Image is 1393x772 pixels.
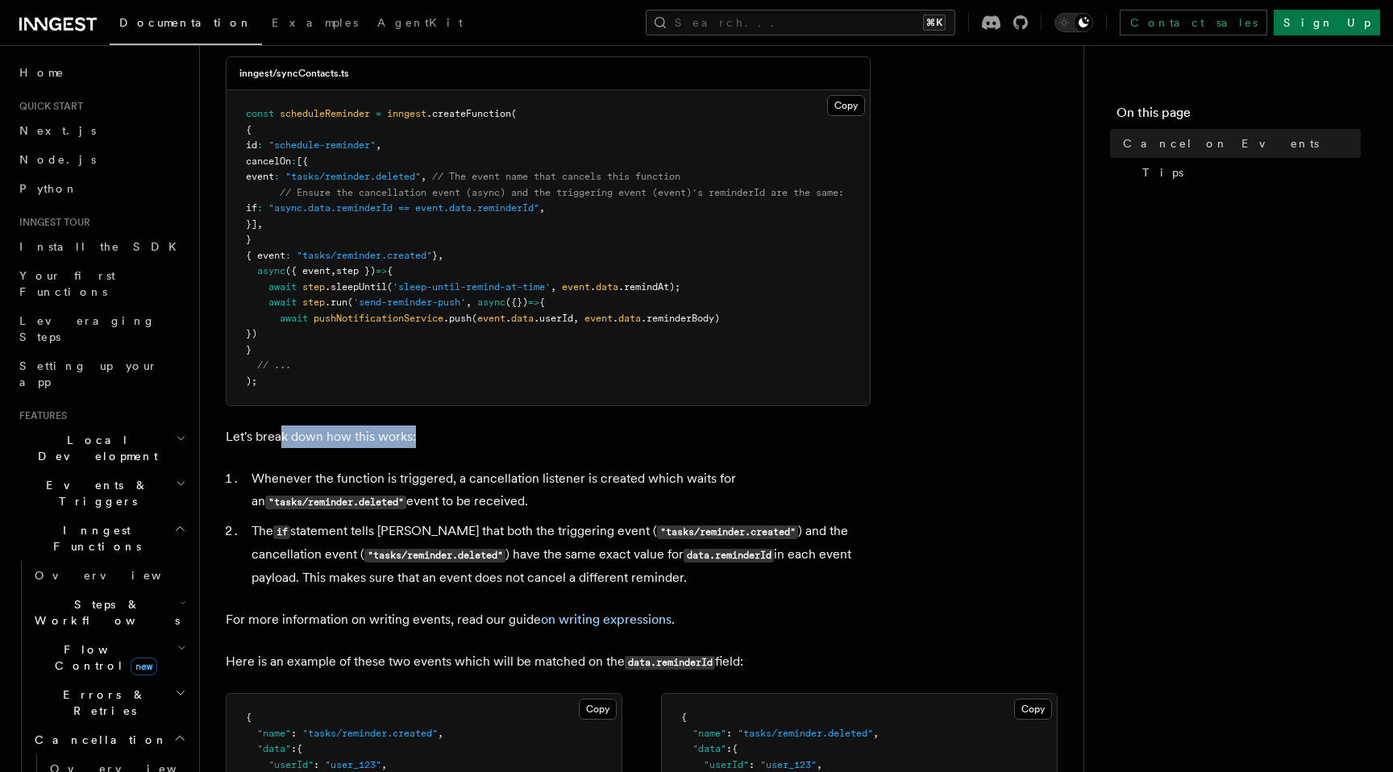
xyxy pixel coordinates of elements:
[704,759,749,770] span: "userId"
[226,608,871,631] p: For more information on writing events, read our guide .
[472,313,477,324] span: (
[1054,13,1093,32] button: Toggle dark mode
[646,10,955,35] button: Search...⌘K
[274,171,280,182] span: :
[584,313,613,324] span: event
[387,281,393,293] span: (
[273,525,290,539] code: if
[257,139,263,151] span: :
[684,549,774,562] code: data.reminderId
[226,650,871,674] p: Here is an example of these two events which will be matched on the field:
[726,728,732,739] span: :
[432,171,680,182] span: // The event name that cancels this function
[262,5,368,44] a: Examples
[28,635,189,680] button: Flow Controlnew
[297,743,302,754] span: {
[539,297,545,308] span: {
[539,202,545,214] span: ,
[246,250,285,261] span: { event
[257,265,285,276] span: async
[246,139,257,151] span: id
[13,174,189,203] a: Python
[325,297,347,308] span: .run
[738,728,873,739] span: "tasks/reminder.deleted"
[625,656,715,670] code: data.reminderId
[19,240,186,253] span: Install the SDK
[13,409,67,422] span: Features
[13,306,189,351] a: Leveraging Steps
[511,108,517,119] span: (
[268,281,297,293] span: await
[291,156,297,167] span: :
[331,265,336,276] span: ,
[618,281,680,293] span: .remindAt);
[13,261,189,306] a: Your first Functions
[432,250,438,261] span: }
[477,313,505,324] span: event
[573,313,579,324] span: ,
[285,171,421,182] span: "tasks/reminder.deleted"
[19,124,96,137] span: Next.js
[528,297,539,308] span: =>
[426,108,511,119] span: .createFunction
[760,759,817,770] span: "user_123"
[297,250,432,261] span: "tasks/reminder.created"
[13,351,189,396] a: Setting up your app
[393,281,551,293] span: 'sleep-until-remind-at-time'
[19,64,64,81] span: Home
[314,759,319,770] span: :
[438,728,443,739] span: ,
[302,297,325,308] span: step
[618,313,641,324] span: data
[749,759,755,770] span: :
[13,58,189,87] a: Home
[13,522,174,554] span: Inngest Functions
[13,116,189,145] a: Next.js
[302,728,438,739] span: "tasks/reminder.created"
[28,596,180,629] span: Steps & Workflows
[923,15,946,31] kbd: ⌘K
[291,743,297,754] span: :
[1116,103,1361,129] h4: On this page
[28,680,189,725] button: Errors & Retries
[28,590,189,635] button: Steps & Workflows
[511,313,534,324] span: data
[387,108,426,119] span: inngest
[19,269,115,298] span: Your first Functions
[325,281,387,293] span: .sleepUntil
[268,759,314,770] span: "userId"
[272,16,358,29] span: Examples
[817,759,822,770] span: ,
[246,712,252,723] span: {
[477,297,505,308] span: async
[387,265,393,276] span: {
[19,182,78,195] span: Python
[1116,129,1361,158] a: Cancel on Events
[353,297,466,308] span: 'send-reminder-push'
[246,108,274,119] span: const
[28,687,175,719] span: Errors & Retries
[226,425,871,448] p: Let's break down how this works:
[19,314,156,343] span: Leveraging Steps
[28,732,168,748] span: Cancellation
[291,728,297,739] span: :
[336,265,376,276] span: step })
[1123,135,1319,151] span: Cancel on Events
[257,743,291,754] span: "data"
[590,281,596,293] span: .
[119,16,252,29] span: Documentation
[280,108,370,119] span: scheduleReminder
[377,16,463,29] span: AgentKit
[247,520,871,589] li: The statement tells [PERSON_NAME] that both the triggering event ( ) and the cancellation event (...
[1136,158,1361,187] a: Tips
[1120,10,1267,35] a: Contact sales
[28,725,189,754] button: Cancellation
[110,5,262,45] a: Documentation
[873,728,879,739] span: ,
[376,139,381,151] span: ,
[246,376,257,387] span: );
[19,153,96,166] span: Node.js
[246,124,252,135] span: {
[1274,10,1380,35] a: Sign Up
[19,359,158,388] span: Setting up your app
